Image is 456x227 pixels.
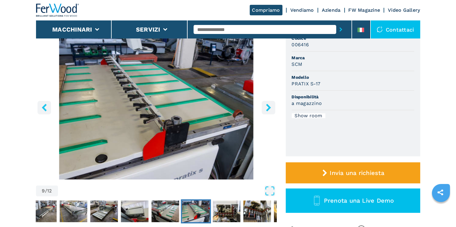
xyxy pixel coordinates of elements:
span: Modello [292,74,414,80]
img: 0c7d7fe91a421ea557859cfa6636c0c0 [151,201,179,222]
h3: 006416 [292,41,309,48]
button: Go to Slide 12 [273,199,303,223]
img: cd4e560009130d4f69ad7dd39c9267ee [121,201,148,222]
span: 9 [42,189,45,193]
button: Go to Slide 7 [119,199,149,223]
img: a190f5a48f9d0bb76392b4f96f8b0ec9 [274,201,301,222]
iframe: Chat [430,200,451,222]
button: Go to Slide 11 [242,199,272,223]
div: Go to Slide 9 [36,34,277,179]
button: Servizi [136,26,160,33]
img: 9ceb08a49fb75ccb31efd284858e2840 [213,201,240,222]
button: Go to Slide 4 [28,199,58,223]
button: Invia una richiesta [286,162,420,183]
button: Go to Slide 10 [211,199,241,223]
button: left-button [38,101,51,114]
img: Ferwood [36,4,79,17]
img: a5439cb47998dd539d498d62faef9807 [29,201,56,222]
span: Invia una richiesta [330,169,384,176]
button: Go to Slide 8 [150,199,180,223]
span: / [45,189,47,193]
img: 1d93ea097f40aedf3a8da2c5b1b6f96a [90,201,118,222]
div: Show room [292,113,325,118]
button: right-button [262,101,275,114]
button: Go to Slide 6 [89,199,119,223]
img: 7c19dc7d09dde82567ab1eb5b9880233 [243,201,271,222]
div: Contattaci [371,20,420,38]
a: Azienda [322,7,341,13]
a: Compriamo [250,5,282,15]
button: Prenota una Live Demo [286,189,420,213]
img: Centro di lavoro con piano NESTING SCM PRATIX S-17 [36,34,277,179]
a: Vendiamo [290,7,314,13]
a: Video Gallery [388,7,420,13]
button: submit-button [336,23,346,36]
img: 5a7529c3c4a3995fd79d0b8698a0d3b1 [59,201,87,222]
button: Go to Slide 9 [181,199,211,223]
h3: SCM [292,61,303,68]
span: Prenota una Live Demo [324,197,394,204]
span: Disponibilità [292,94,414,100]
button: Open Fullscreen [59,186,275,196]
button: Go to Slide 5 [58,199,88,223]
a: FW Magazine [349,7,380,13]
h3: a magazzino [292,100,322,107]
a: sharethis [433,185,448,200]
span: Marca [292,55,414,61]
img: Contattaci [377,26,383,32]
img: 89551c54a46869aca055c6c2283dff93 [182,201,210,222]
button: Macchinari [52,26,92,33]
h3: PRATIX S-17 [292,80,321,87]
span: 12 [47,189,52,193]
